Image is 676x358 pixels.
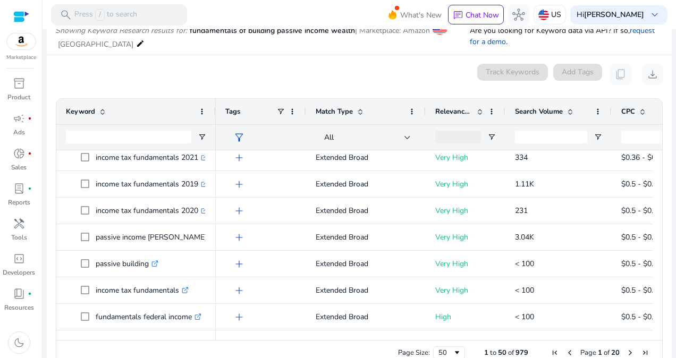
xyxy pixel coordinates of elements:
[96,279,189,301] p: income tax fundamentals
[28,116,32,121] span: fiber_manual_record
[316,226,416,248] p: Extended Broad
[466,10,499,20] p: Chat Now
[60,8,72,21] span: search
[96,200,208,221] p: income tax fundamentals 2020
[96,226,216,248] p: passive income [PERSON_NAME]
[515,312,534,322] span: < 100
[13,147,26,160] span: donut_small
[28,151,32,156] span: fiber_manual_record
[435,173,496,195] p: Very High
[621,152,666,163] span: $0.36 - $0.55
[233,178,246,191] span: add
[642,64,663,85] button: download
[621,107,635,116] span: CPC
[233,131,246,144] span: filter_alt
[621,179,662,189] span: $0.5 - $0.75
[198,133,206,141] button: Open Filter Menu
[604,348,610,357] span: of
[28,186,32,191] span: fiber_manual_record
[13,112,26,125] span: campaign
[565,348,574,357] div: Previous Page
[74,9,137,21] p: Press to search
[233,284,246,297] span: add
[4,303,34,312] p: Resources
[13,287,26,300] span: book_4
[611,348,620,357] span: 20
[646,68,659,81] span: download
[435,200,496,221] p: Very High
[324,132,334,142] span: All
[316,279,416,301] p: Extended Broad
[96,147,208,168] p: income tax fundamentals 2021
[13,217,26,230] span: handyman
[13,127,25,137] p: Ads
[66,107,95,116] span: Keyword
[598,348,602,357] span: 1
[512,8,525,21] span: hub
[515,152,528,163] span: 334
[13,182,26,195] span: lab_profile
[641,348,649,357] div: Last Page
[8,198,30,207] p: Reports
[490,348,496,357] span: to
[594,133,602,141] button: Open Filter Menu
[516,348,528,357] span: 979
[435,107,472,116] span: Relevance Score
[438,348,453,357] div: 50
[225,107,240,116] span: Tags
[400,6,442,24] span: What's New
[96,253,158,275] p: passive building
[515,179,534,189] span: 1.11K
[316,306,416,328] p: Extended Broad
[11,163,27,172] p: Sales
[621,259,662,269] span: $0.5 - $0.75
[508,348,514,357] span: of
[621,232,662,242] span: $0.5 - $0.75
[233,231,246,244] span: add
[66,131,191,143] input: Keyword Filter Input
[95,9,105,21] span: /
[470,25,663,47] p: Are you looking for Keyword data via API? If so, .
[584,10,644,20] b: [PERSON_NAME]
[515,259,534,269] span: < 100
[316,173,416,195] p: Extended Broad
[621,206,662,216] span: $0.5 - $0.75
[515,131,587,143] input: Search Volume Filter Input
[551,348,559,357] div: First Page
[6,54,36,62] p: Marketplace
[11,233,27,242] p: Tools
[316,200,416,221] p: Extended Broad
[435,147,496,168] p: Very High
[448,5,504,25] button: chatChat Now
[538,10,549,20] img: us.svg
[316,147,416,168] p: Extended Broad
[577,11,644,19] p: Hi
[398,348,430,357] div: Page Size:
[3,268,35,277] p: Developers
[7,92,30,102] p: Product
[233,151,246,164] span: add
[508,4,529,25] button: hub
[7,33,36,49] img: amazon.svg
[58,39,133,49] span: [GEOGRAPHIC_DATA]
[626,348,635,357] div: Next Page
[233,311,246,323] span: add
[96,306,201,328] p: fundamentals federal income
[316,107,353,116] span: Match Type
[621,285,662,295] span: $0.5 - $0.75
[96,173,208,195] p: income tax fundamentals 2019
[13,336,26,349] span: dark_mode
[484,348,488,357] span: 1
[28,292,32,296] span: fiber_manual_record
[515,206,528,216] span: 231
[515,232,534,242] span: 3.04K
[551,5,561,24] p: US
[580,348,596,357] span: Page
[621,312,662,322] span: $0.5 - $0.75
[435,253,496,275] p: Very High
[515,107,563,116] span: Search Volume
[435,226,496,248] p: Very High
[648,8,661,21] span: keyboard_arrow_down
[487,133,496,141] button: Open Filter Menu
[136,37,145,50] mat-icon: edit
